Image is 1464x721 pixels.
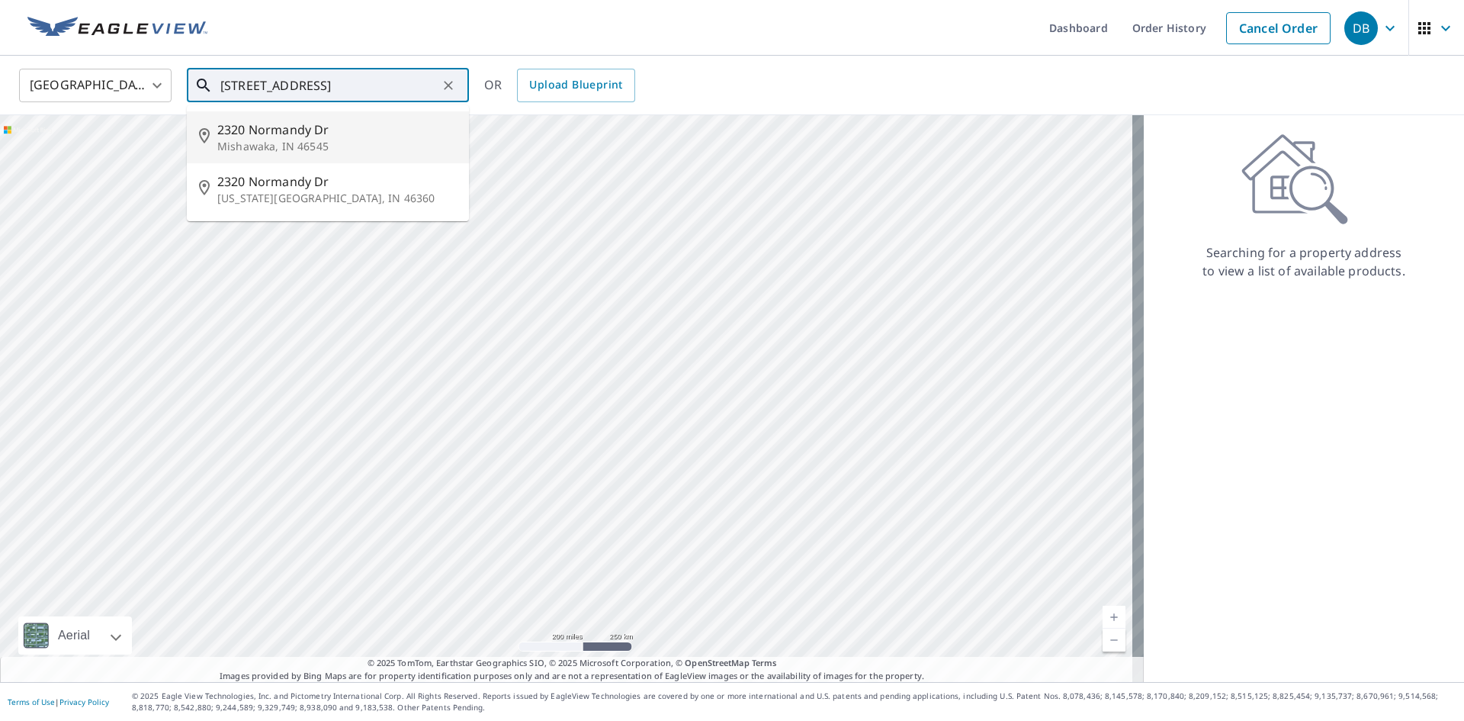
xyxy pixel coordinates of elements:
[438,75,459,96] button: Clear
[484,69,635,102] div: OR
[217,121,457,139] span: 2320 Normandy Dr
[8,697,109,707] p: |
[59,697,109,707] a: Privacy Policy
[685,657,749,668] a: OpenStreetMap
[132,690,1456,713] p: © 2025 Eagle View Technologies, Inc. and Pictometry International Corp. All Rights Reserved. Repo...
[27,17,207,40] img: EV Logo
[18,616,132,655] div: Aerial
[1103,606,1125,629] a: Current Level 5, Zoom In
[1344,11,1378,45] div: DB
[752,657,777,668] a: Terms
[1103,629,1125,652] a: Current Level 5, Zoom Out
[19,64,172,107] div: [GEOGRAPHIC_DATA]
[53,616,95,655] div: Aerial
[8,697,55,707] a: Terms of Use
[217,139,457,154] p: Mishawaka, IN 46545
[1226,12,1331,44] a: Cancel Order
[529,76,622,95] span: Upload Blueprint
[517,69,634,102] a: Upload Blueprint
[1202,243,1406,280] p: Searching for a property address to view a list of available products.
[217,172,457,191] span: 2320 Normandy Dr
[217,191,457,206] p: [US_STATE][GEOGRAPHIC_DATA], IN 46360
[368,657,777,670] span: © 2025 TomTom, Earthstar Geographics SIO, © 2025 Microsoft Corporation, ©
[220,64,438,107] input: Search by address or latitude-longitude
